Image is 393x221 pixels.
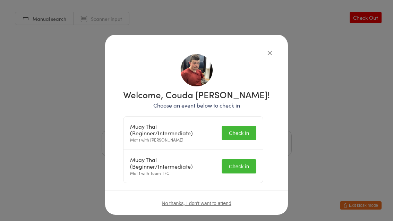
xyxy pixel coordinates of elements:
[130,123,217,136] div: Muay Thai (Beginner/Intermediate)
[130,156,217,170] div: Muay Thai (Beginner/Intermediate)
[180,54,213,86] img: image1722249411.png
[222,126,256,140] button: Check in
[123,90,270,99] h1: Welcome, Couda [PERSON_NAME]!
[130,156,217,176] div: Mat 1 with Team TFC
[123,101,270,109] p: Choose an event below to check in
[130,123,217,143] div: Mat 1 with [PERSON_NAME]
[162,201,231,206] button: No thanks, I don't want to attend
[222,159,256,173] button: Check in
